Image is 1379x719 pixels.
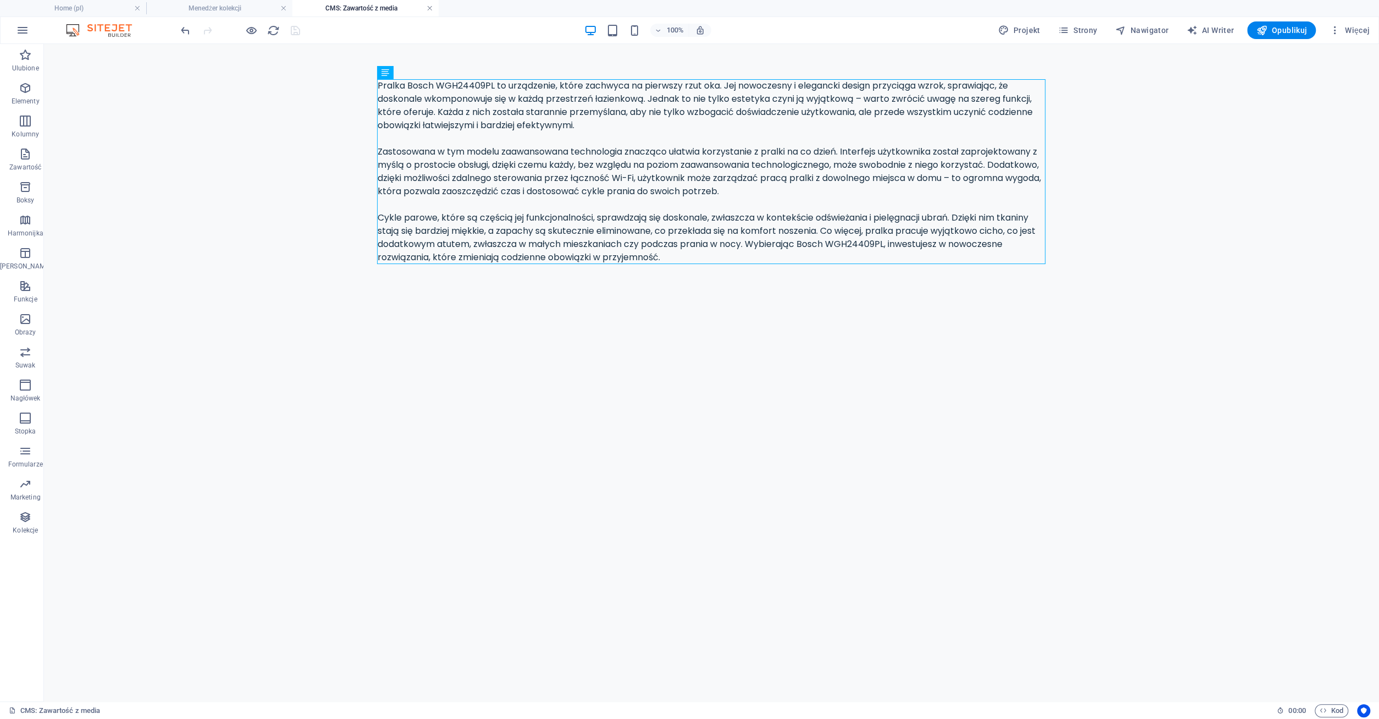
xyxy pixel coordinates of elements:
[10,394,41,403] p: Nagłówek
[993,21,1044,39] div: Projekt (Ctrl+Alt+Y)
[1325,21,1374,39] button: Więcej
[1054,21,1102,39] button: Strony
[998,25,1040,36] span: Projekt
[1186,25,1234,36] span: AI Writer
[8,229,43,238] p: Harmonijka
[15,427,36,436] p: Stopka
[1182,21,1238,39] button: AI Writer
[10,493,41,502] p: Marketing
[292,2,439,14] h4: CMS: Zawartość z media
[1357,704,1370,717] button: Usercentrics
[146,2,292,14] h4: Menedżer kolekcji
[667,24,684,37] h6: 100%
[9,163,41,172] p: Zawartość
[1058,25,1098,36] span: Strony
[179,24,192,37] button: undo
[13,526,38,535] p: Kolekcje
[695,25,705,35] i: Po zmianie rozmiaru automatycznie dostosowuje poziom powiększenia do wybranego urządzenia.
[15,328,36,337] p: Obrazy
[1277,704,1306,717] h6: Czas sesji
[1320,704,1343,717] span: Kod
[650,24,689,37] button: 100%
[179,24,192,37] i: Cofnij: Zmień tekst (Ctrl+Z)
[8,460,43,469] p: Formularze
[63,24,146,37] img: Editor Logo
[15,361,36,370] p: Suwak
[1115,25,1168,36] span: Nawigator
[1247,21,1316,39] button: Opublikuj
[16,196,35,205] p: Boksy
[993,21,1044,39] button: Projekt
[9,704,100,717] a: CMS: Zawartość z media
[1288,704,1305,717] span: 00 00
[334,35,1002,220] div: Pralka Bosch WGH24409PL to urządzenie, które zachwyca na pierwszy rzut oka. Jej nowoczesny i eleg...
[1296,706,1298,715] span: :
[12,64,39,73] p: Ulubione
[1315,704,1348,717] button: Kod
[1110,21,1173,39] button: Nawigator
[1256,25,1307,36] span: Opublikuj
[267,24,280,37] button: reload
[1329,25,1370,36] span: Więcej
[12,130,39,139] p: Kolumny
[12,97,40,106] p: Elementy
[14,295,37,304] p: Funkcje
